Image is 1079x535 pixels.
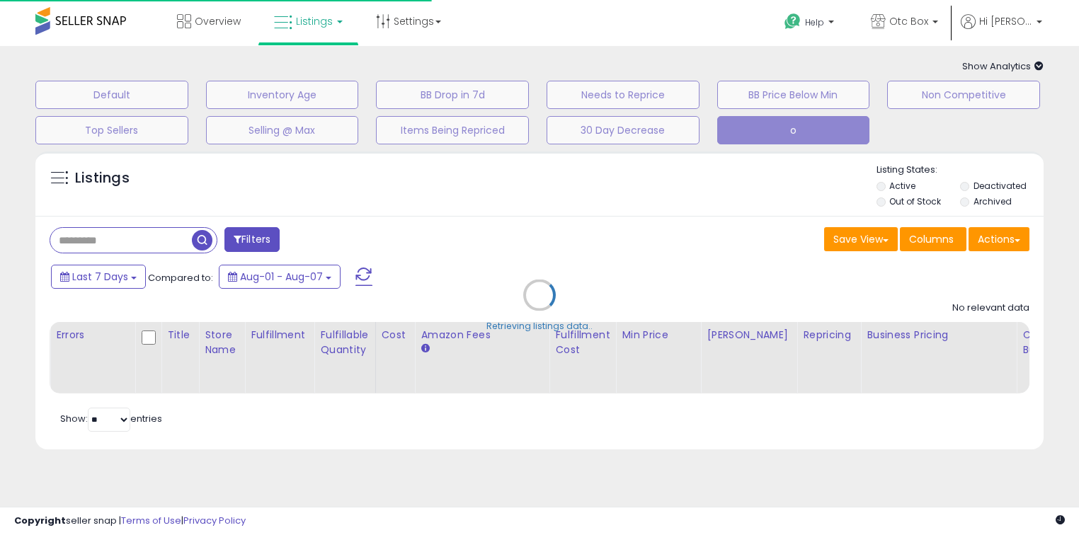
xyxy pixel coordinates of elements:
[183,514,246,527] a: Privacy Policy
[979,14,1032,28] span: Hi [PERSON_NAME]
[547,81,700,109] button: Needs to Reprice
[376,81,529,109] button: BB Drop in 7d
[35,116,188,144] button: Top Sellers
[206,116,359,144] button: Selling @ Max
[962,59,1044,73] span: Show Analytics
[206,81,359,109] button: Inventory Age
[547,116,700,144] button: 30 Day Decrease
[717,116,870,144] button: o
[35,81,188,109] button: Default
[717,81,870,109] button: BB Price Below Min
[121,514,181,527] a: Terms of Use
[889,14,928,28] span: Otc Box
[961,14,1042,46] a: Hi [PERSON_NAME]
[376,116,529,144] button: Items Being Repriced
[887,81,1040,109] button: Non Competitive
[195,14,241,28] span: Overview
[486,320,593,333] div: Retrieving listings data..
[14,514,66,527] strong: Copyright
[805,16,824,28] span: Help
[773,2,848,46] a: Help
[784,13,801,30] i: Get Help
[296,14,333,28] span: Listings
[14,514,246,528] div: seller snap | |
